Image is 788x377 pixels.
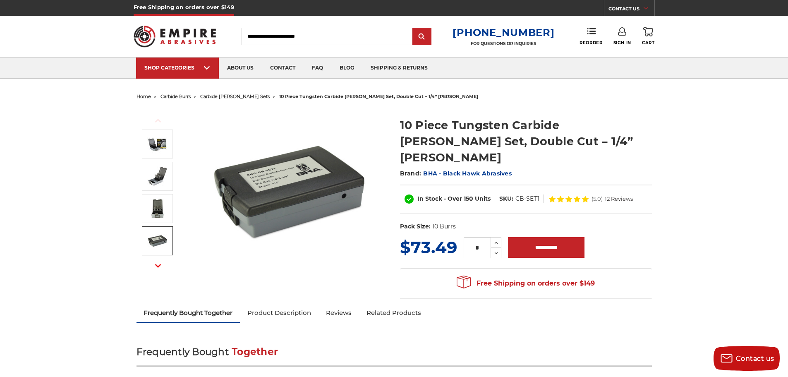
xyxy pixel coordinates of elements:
span: 12 Reviews [605,196,633,202]
span: 10 piece tungsten carbide [PERSON_NAME] set, double cut – 1/4” [PERSON_NAME] [279,94,478,99]
img: 10 piece tungsten carbide double cut burr kit [147,166,168,187]
p: FOR QUESTIONS OR INQUIRIES [453,41,554,46]
a: BHA - Black Hawk Abrasives [423,170,512,177]
dt: SKU: [499,195,513,203]
a: [PHONE_NUMBER] [453,26,554,38]
span: Together [232,346,278,358]
a: home [137,94,151,99]
a: about us [219,58,262,79]
span: Frequently Bought [137,346,229,358]
dd: CB-SET1 [515,195,539,203]
a: faq [304,58,331,79]
a: shipping & returns [362,58,436,79]
img: BHA Carbide Burr 10 Piece Set, Double Cut with 1/4" Shanks [147,134,168,154]
img: Empire Abrasives [134,20,216,53]
span: (5.0) [592,196,603,202]
img: burs for metal grinding pack [147,231,168,251]
button: Previous [148,112,168,130]
h1: 10 Piece Tungsten Carbide [PERSON_NAME] Set, Double Cut – 1/4” [PERSON_NAME] [400,117,652,166]
span: Units [475,195,491,202]
a: carbide [PERSON_NAME] sets [200,94,270,99]
dt: Pack Size: [400,222,431,231]
span: Reorder [580,40,602,46]
a: blog [331,58,362,79]
span: Brand: [400,170,422,177]
span: Sign In [613,40,631,46]
input: Submit [414,29,430,45]
div: SHOP CATEGORIES [144,65,211,71]
span: $73.49 [400,237,457,257]
span: Contact us [736,355,774,363]
a: Cart [642,27,654,46]
span: In Stock [417,195,442,202]
button: Contact us [714,346,780,371]
a: Related Products [359,304,429,322]
img: carbide bit pack [147,198,168,219]
span: 150 [464,195,473,202]
a: contact [262,58,304,79]
dd: 10 Burrs [432,222,456,231]
img: BHA Carbide Burr 10 Piece Set, Double Cut with 1/4" Shanks [207,108,373,274]
span: Cart [642,40,654,46]
a: CONTACT US [608,4,654,16]
a: Reviews [319,304,359,322]
a: Reorder [580,27,602,45]
a: Frequently Bought Together [137,304,240,322]
span: - Over [444,195,462,202]
a: carbide burrs [160,94,191,99]
span: Free Shipping on orders over $149 [457,275,595,292]
a: Product Description [240,304,319,322]
button: Next [148,257,168,275]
